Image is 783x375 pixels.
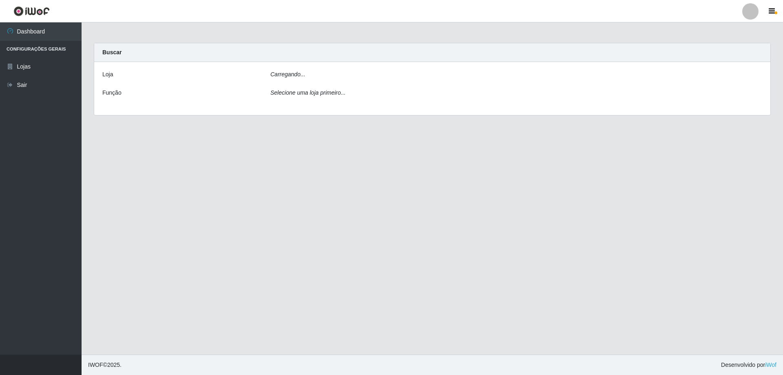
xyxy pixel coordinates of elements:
span: Desenvolvido por [721,361,776,369]
span: IWOF [88,362,103,368]
img: CoreUI Logo [13,6,50,16]
label: Função [102,89,122,97]
a: iWof [765,362,776,368]
i: Selecione uma loja primeiro... [270,89,345,96]
i: Carregando... [270,71,305,78]
label: Loja [102,70,113,79]
span: © 2025 . [88,361,122,369]
strong: Buscar [102,49,122,55]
